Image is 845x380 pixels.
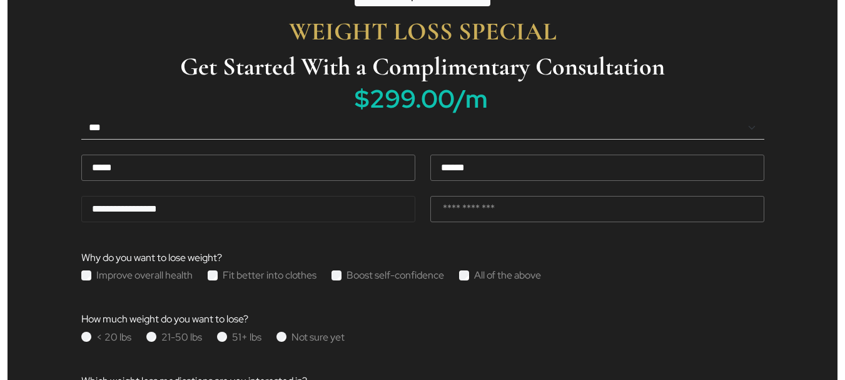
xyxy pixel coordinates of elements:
[474,270,541,280] label: All of the above
[223,270,316,280] label: Fit better into clothes
[81,314,248,324] label: How much weight do you want to lose?
[347,270,444,280] label: Boost self-confidence
[355,82,488,115] span: $299.00/m
[51,51,794,81] h4: Get Started With a Complimentary Consultation
[232,332,261,342] label: 51+ lbs
[81,253,222,263] label: Why do you want to lose weight?
[161,332,202,342] label: 21-50 lbs
[81,116,764,140] select: Default select example
[51,16,794,46] h2: WEIGHT LOSS SPECIAL
[96,332,131,342] label: < 20 lbs
[96,270,193,280] label: Improve overall health
[291,332,345,342] label: Not sure yet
